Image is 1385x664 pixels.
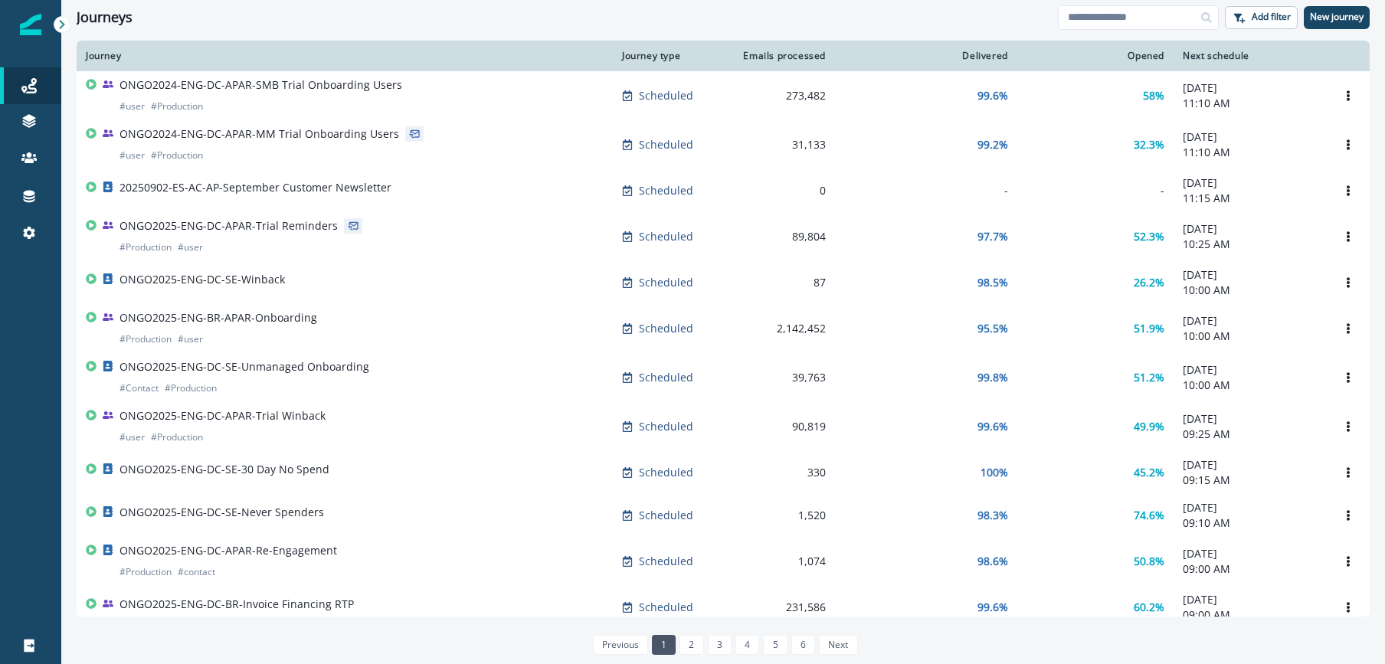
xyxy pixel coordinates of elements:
[639,554,693,569] p: Scheduled
[1336,504,1360,527] button: Options
[1183,96,1318,111] p: 11:10 AM
[1183,267,1318,283] p: [DATE]
[120,381,159,396] p: # Contact
[120,99,145,114] p: # user
[589,635,858,655] ul: Pagination
[77,120,1370,169] a: ONGO2024-ENG-DC-APAR-MM Trial Onboarding Users#user#ProductionScheduled31,13399.2%32.3%[DATE]11:1...
[639,275,693,290] p: Scheduled
[737,275,826,290] div: 87
[1336,133,1360,156] button: Options
[1183,237,1318,252] p: 10:25 AM
[1336,461,1360,484] button: Options
[1183,546,1318,561] p: [DATE]
[679,635,703,655] a: Page 2
[86,50,604,62] div: Journey
[178,240,203,255] p: # user
[737,419,826,434] div: 90,819
[1134,321,1164,336] p: 51.9%
[1336,84,1360,107] button: Options
[1183,561,1318,577] p: 09:00 AM
[622,50,719,62] div: Journey type
[120,77,402,93] p: ONGO2024-ENG-DC-APAR-SMB Trial Onboarding Users
[1183,500,1318,515] p: [DATE]
[120,148,145,163] p: # user
[1143,88,1164,103] p: 58%
[1336,317,1360,340] button: Options
[77,586,1370,629] a: ONGO2025-ENG-DC-BR-Invoice Financing RTPScheduled231,58699.6%60.2%[DATE]09:00 AMOptions
[977,275,1008,290] p: 98.5%
[639,229,693,244] p: Scheduled
[737,50,826,62] div: Emails processed
[1183,221,1318,237] p: [DATE]
[120,564,172,580] p: # Production
[737,465,826,480] div: 330
[77,494,1370,537] a: ONGO2025-ENG-DC-SE-Never SpendersScheduled1,52098.3%74.6%[DATE]09:10 AMOptions
[77,169,1370,212] a: 20250902-ES-AC-AP-September Customer NewsletterScheduled0--[DATE]11:15 AMOptions
[1134,137,1164,152] p: 32.3%
[1026,183,1164,198] div: -
[120,359,369,375] p: ONGO2025-ENG-DC-SE-Unmanaged Onboarding
[151,148,203,163] p: # Production
[1134,370,1164,385] p: 51.2%
[151,430,203,445] p: # Production
[1304,6,1370,29] button: New journey
[1134,275,1164,290] p: 26.2%
[120,543,337,558] p: ONGO2025-ENG-DC-APAR-Re-Engagement
[652,635,676,655] a: Page 1 is your current page
[77,304,1370,353] a: ONGO2025-ENG-BR-APAR-Onboarding#Production#userScheduled2,142,45295.5%51.9%[DATE]10:00 AMOptions
[1183,362,1318,378] p: [DATE]
[981,465,1008,480] p: 100%
[1336,271,1360,294] button: Options
[737,137,826,152] div: 31,133
[1183,145,1318,160] p: 11:10 AM
[977,88,1008,103] p: 99.6%
[737,600,826,615] div: 231,586
[1336,366,1360,389] button: Options
[1183,80,1318,96] p: [DATE]
[1183,473,1318,488] p: 09:15 AM
[735,635,759,655] a: Page 4
[77,212,1370,261] a: ONGO2025-ENG-DC-APAR-Trial Reminders#Production#userScheduled89,80497.7%52.3%[DATE]10:25 AMOptions
[977,137,1008,152] p: 99.2%
[120,505,324,520] p: ONGO2025-ENG-DC-SE-Never Spenders
[77,353,1370,402] a: ONGO2025-ENG-DC-SE-Unmanaged Onboarding#Contact#ProductionScheduled39,76399.8%51.2%[DATE]10:00 AM...
[737,554,826,569] div: 1,074
[737,88,826,103] div: 273,482
[1134,600,1164,615] p: 60.2%
[639,465,693,480] p: Scheduled
[120,272,285,287] p: ONGO2025-ENG-DC-SE-Winback
[1183,378,1318,393] p: 10:00 AM
[977,370,1008,385] p: 99.8%
[1310,11,1364,22] p: New journey
[1183,175,1318,191] p: [DATE]
[151,99,203,114] p: # Production
[20,14,41,35] img: Inflection
[1336,596,1360,619] button: Options
[1183,50,1318,62] div: Next schedule
[1183,191,1318,206] p: 11:15 AM
[1183,592,1318,607] p: [DATE]
[1183,313,1318,329] p: [DATE]
[737,229,826,244] div: 89,804
[639,419,693,434] p: Scheduled
[120,597,354,612] p: ONGO2025-ENG-DC-BR-Invoice Financing RTP
[639,370,693,385] p: Scheduled
[120,310,317,325] p: ONGO2025-ENG-BR-APAR-Onboarding
[977,229,1008,244] p: 97.7%
[977,554,1008,569] p: 98.6%
[737,508,826,523] div: 1,520
[165,381,217,396] p: # Production
[844,50,1008,62] div: Delivered
[1183,607,1318,623] p: 09:00 AM
[120,430,145,445] p: # user
[120,240,172,255] p: # Production
[178,564,215,580] p: # contact
[639,508,693,523] p: Scheduled
[977,600,1008,615] p: 99.6%
[120,218,338,234] p: ONGO2025-ENG-DC-APAR-Trial Reminders
[1336,415,1360,438] button: Options
[1134,508,1164,523] p: 74.6%
[178,332,203,347] p: # user
[791,635,815,655] a: Page 6
[77,402,1370,451] a: ONGO2025-ENG-DC-APAR-Trial Winback#user#ProductionScheduled90,81999.6%49.9%[DATE]09:25 AMOptions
